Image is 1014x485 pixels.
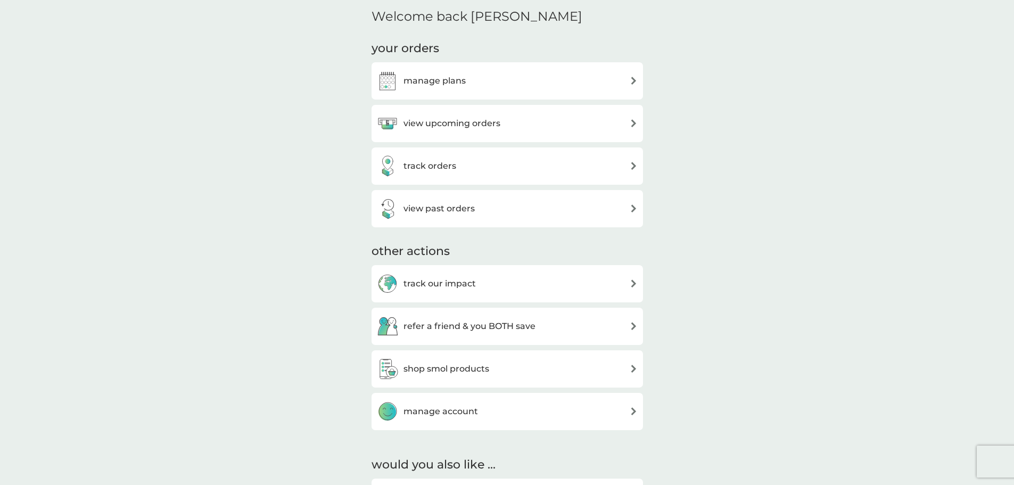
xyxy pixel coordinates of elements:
h2: Welcome back [PERSON_NAME] [372,9,582,24]
h3: manage plans [403,74,466,88]
h3: other actions [372,243,450,260]
img: arrow right [630,162,638,170]
h3: view past orders [403,202,475,216]
h3: track orders [403,159,456,173]
h3: your orders [372,40,439,57]
img: arrow right [630,365,638,373]
h3: manage account [403,405,478,418]
h2: would you also like ... [372,457,643,473]
h3: shop smol products [403,362,489,376]
img: arrow right [630,77,638,85]
img: arrow right [630,204,638,212]
img: arrow right [630,280,638,287]
img: arrow right [630,407,638,415]
img: arrow right [630,119,638,127]
h3: view upcoming orders [403,117,500,130]
img: arrow right [630,322,638,330]
h3: track our impact [403,277,476,291]
h3: refer a friend & you BOTH save [403,319,535,333]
